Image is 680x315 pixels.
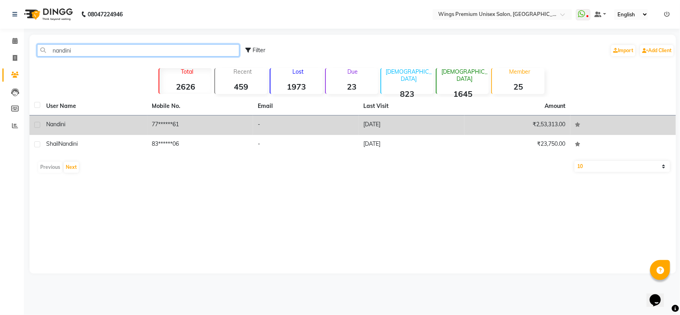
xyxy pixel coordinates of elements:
[540,97,570,115] th: Amount
[359,97,465,115] th: Last Visit
[215,82,267,92] strong: 459
[270,82,323,92] strong: 1973
[88,3,123,25] b: 08047224946
[37,44,239,57] input: Search by Name/Mobile/Email/Code
[46,121,65,128] span: nandini
[20,3,75,25] img: logo
[495,68,544,75] p: Member
[326,82,378,92] strong: 23
[611,45,635,56] a: Import
[163,68,212,75] p: Total
[437,89,489,99] strong: 1645
[253,135,359,155] td: -
[464,135,570,155] td: ₹23,750.00
[464,115,570,135] td: ₹2,53,313.00
[327,68,378,75] p: Due
[274,68,323,75] p: Lost
[647,283,672,307] iframe: chat widget
[492,82,544,92] strong: 25
[253,115,359,135] td: -
[218,68,267,75] p: Recent
[381,89,433,99] strong: 823
[147,97,253,115] th: Mobile No.
[64,162,79,173] button: Next
[253,47,265,54] span: Filter
[253,97,359,115] th: Email
[159,82,212,92] strong: 2626
[359,135,465,155] td: [DATE]
[640,45,674,56] a: Add Client
[46,140,78,147] span: ShailNandini
[440,68,489,82] p: [DEMOGRAPHIC_DATA]
[384,68,433,82] p: [DEMOGRAPHIC_DATA]
[41,97,147,115] th: User Name
[359,115,465,135] td: [DATE]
